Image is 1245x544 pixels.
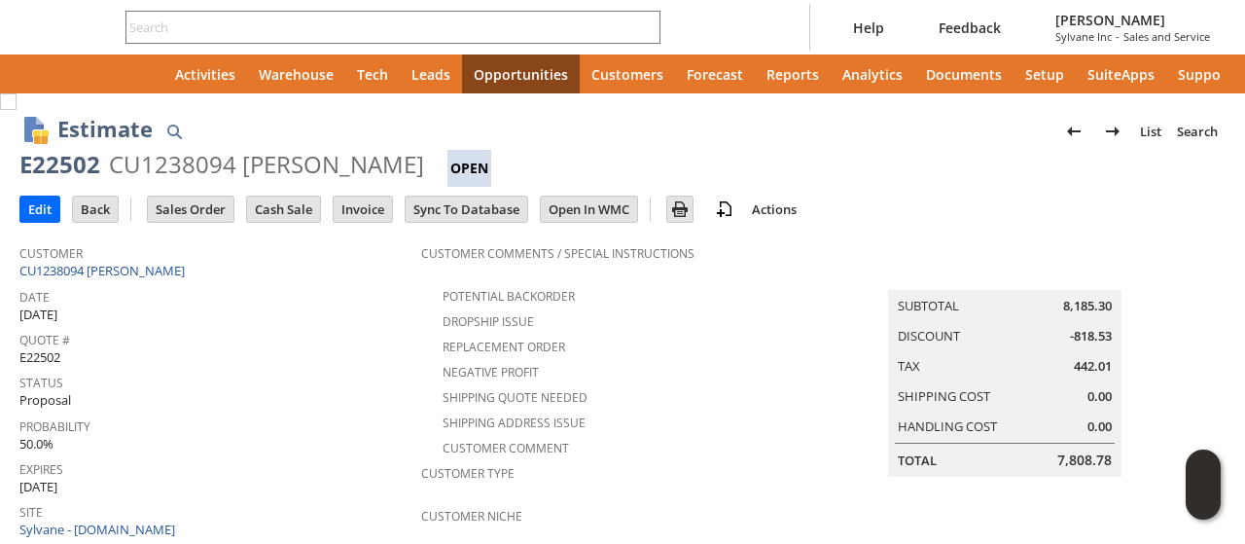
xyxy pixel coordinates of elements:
[591,65,663,84] span: Customers
[443,339,565,355] a: Replacement Order
[675,54,755,93] a: Forecast
[853,18,884,37] span: Help
[462,54,580,93] a: Opportunities
[898,452,937,469] a: Total
[443,313,534,330] a: Dropship Issue
[667,197,693,222] input: Print
[633,16,657,39] svg: Search
[1055,29,1112,44] span: Sylvane Inc
[926,65,1002,84] span: Documents
[1087,65,1155,84] span: SuiteApps
[421,245,694,262] a: Customer Comments / Special Instructions
[19,332,70,348] a: Quote #
[474,65,568,84] span: Opportunities
[406,197,527,222] input: Sync To Database
[766,65,819,84] span: Reports
[914,54,1014,93] a: Documents
[19,461,63,478] a: Expires
[939,18,1001,37] span: Feedback
[1123,29,1210,44] span: Sales and Service
[19,375,63,391] a: Status
[148,197,233,222] input: Sales Order
[1070,327,1112,345] span: -818.53
[259,65,334,84] span: Warehouse
[1062,120,1085,143] img: Previous
[70,54,117,93] div: Shortcuts
[163,54,247,93] a: Activities
[1076,54,1166,93] a: SuiteApps
[1178,65,1232,84] span: Support
[19,418,90,435] a: Probability
[19,245,83,262] a: Customer
[23,54,70,93] a: Recent Records
[443,389,587,406] a: Shipping Quote Needed
[109,149,424,180] div: CU1238094 [PERSON_NAME]
[443,415,586,431] a: Shipping Address Issue
[1087,417,1112,436] span: 0.00
[447,150,491,187] div: Open
[744,200,804,218] a: Actions
[1087,387,1112,406] span: 0.00
[400,54,462,93] a: Leads
[247,197,320,222] input: Cash Sale
[1186,450,1221,520] iframe: Click here to launch Oracle Guided Learning Help Panel
[1055,11,1210,29] span: [PERSON_NAME]
[19,262,190,279] a: CU1238094 [PERSON_NAME]
[57,113,153,145] h1: Estimate
[117,54,163,93] a: Home
[1074,357,1112,376] span: 442.01
[1169,116,1226,147] a: Search
[1116,29,1120,44] span: -
[19,391,71,410] span: Proposal
[411,65,450,84] span: Leads
[898,417,997,435] a: Handling Cost
[443,440,569,456] a: Customer Comment
[128,62,152,86] svg: Home
[898,297,959,314] a: Subtotal
[1025,65,1064,84] span: Setup
[126,16,633,39] input: Search
[175,65,235,84] span: Activities
[713,198,736,221] img: add-record.svg
[443,364,539,381] a: Negative Profit
[19,289,50,306] a: Date
[19,504,43,521] a: Site
[20,197,59,222] input: Edit
[898,327,960,345] a: Discount
[755,54,831,93] a: Reports
[1014,54,1076,93] a: Setup
[898,387,990,405] a: Shipping Cost
[443,288,575,305] a: Potential Backorder
[1063,297,1112,315] span: 8,185.30
[162,120,186,143] img: Quick Find
[1186,486,1221,521] span: Oracle Guided Learning Widget. To move around, please hold and drag
[842,65,903,84] span: Analytics
[82,62,105,86] svg: Shortcuts
[334,197,392,222] input: Invoice
[541,197,637,222] input: Open In WMC
[357,65,388,84] span: Tech
[1132,116,1169,147] a: List
[19,348,60,367] span: E22502
[888,259,1121,290] caption: Summary
[19,306,57,324] span: [DATE]
[1166,54,1244,93] a: Support
[19,478,57,496] span: [DATE]
[831,54,914,93] a: Analytics
[580,54,675,93] a: Customers
[247,54,345,93] a: Warehouse
[73,197,118,222] input: Back
[345,54,400,93] a: Tech
[898,357,920,375] a: Tax
[19,149,100,180] div: E22502
[687,65,743,84] span: Forecast
[19,435,53,453] span: 50.0%
[19,521,180,538] a: Sylvane - [DOMAIN_NAME]
[1101,120,1124,143] img: Next
[1057,451,1112,470] span: 7,808.78
[421,465,515,482] a: Customer Type
[35,62,58,86] svg: Recent Records
[421,508,522,525] a: Customer Niche
[668,198,692,221] img: Print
